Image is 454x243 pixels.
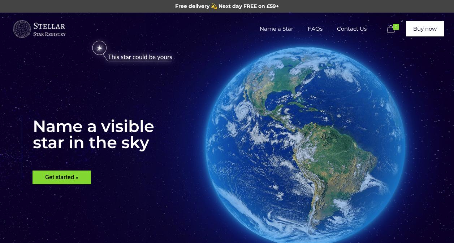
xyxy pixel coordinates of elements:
[300,13,330,45] a: FAQs
[330,18,374,40] span: Contact Us
[33,171,91,184] rs-layer: Get started »
[330,13,374,45] a: Contact Us
[393,24,399,30] span: 0
[385,25,403,34] a: 0
[83,37,182,66] img: star-could-be-yours.png
[252,13,300,45] a: Name a Star
[12,18,66,40] img: buyastar-logo-transparent
[12,13,66,45] a: Buy a Star
[300,18,330,40] span: FAQs
[22,118,154,179] rs-layer: Name a visible star in the sky
[406,21,444,36] a: Buy now
[252,18,300,40] span: Name a Star
[175,3,279,9] span: Free delivery 💫 Next day FREE on £59+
